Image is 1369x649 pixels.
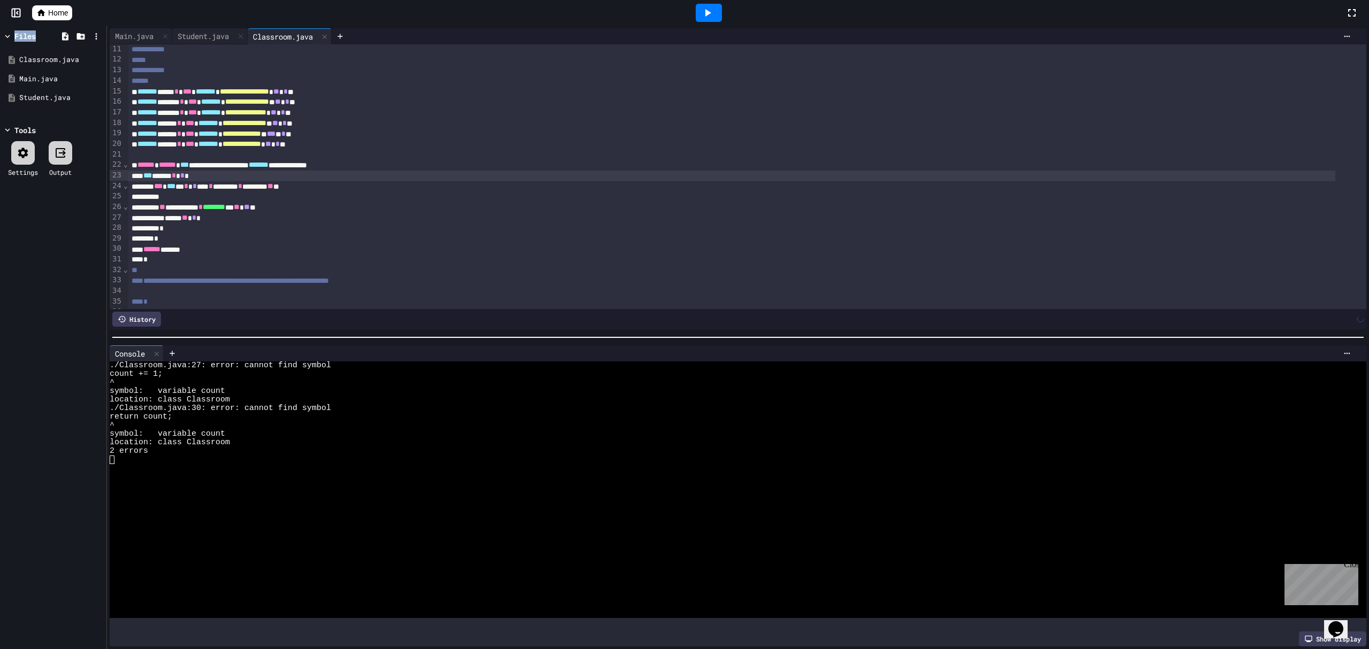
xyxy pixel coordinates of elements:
[110,86,123,97] div: 15
[110,44,123,55] div: 11
[110,430,225,438] span: symbol: variable count
[110,118,123,128] div: 18
[172,30,234,42] div: Student.java
[110,413,172,421] span: return count;
[8,167,38,177] div: Settings
[32,5,72,20] a: Home
[1299,631,1366,646] div: Show display
[248,31,318,42] div: Classroom.java
[110,345,164,361] div: Console
[19,74,103,84] div: Main.java
[110,191,123,202] div: 25
[110,265,123,275] div: 32
[110,75,123,86] div: 14
[110,222,123,233] div: 28
[110,138,123,149] div: 20
[110,396,230,404] span: location: class Classroom
[110,296,123,307] div: 35
[110,387,225,396] span: symbol: variable count
[248,28,332,44] div: Classroom.java
[110,447,148,455] span: 2 errors
[172,28,248,44] div: Student.java
[110,275,123,285] div: 33
[123,265,128,274] span: Fold line
[110,159,123,170] div: 22
[110,65,123,75] div: 13
[110,202,123,212] div: 26
[48,7,68,18] span: Home
[123,202,128,211] span: Fold line
[19,92,103,103] div: Student.java
[110,233,123,244] div: 29
[110,404,331,413] span: ./Classroom.java:30: error: cannot find symbol
[123,160,128,168] span: Fold line
[14,125,36,136] div: Tools
[110,170,123,181] div: 23
[1280,560,1358,605] iframe: chat widget
[110,149,123,160] div: 21
[110,378,114,387] span: ^
[110,107,123,118] div: 17
[110,254,123,265] div: 31
[123,181,128,190] span: Fold line
[19,55,103,65] div: Classroom.java
[1324,606,1358,638] iframe: chat widget
[110,421,114,430] span: ^
[112,312,161,327] div: History
[110,212,123,223] div: 27
[14,30,36,42] div: Files
[49,167,72,177] div: Output
[110,438,230,447] span: location: class Classroom
[4,4,74,68] div: Chat with us now!Close
[110,306,123,317] div: 36
[110,128,123,138] div: 19
[110,28,172,44] div: Main.java
[110,285,123,296] div: 34
[110,54,123,65] div: 12
[110,181,123,191] div: 24
[110,348,150,359] div: Console
[110,243,123,254] div: 30
[110,96,123,107] div: 16
[110,361,331,370] span: ./Classroom.java:27: error: cannot find symbol
[110,30,159,42] div: Main.java
[110,370,163,378] span: count += 1;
